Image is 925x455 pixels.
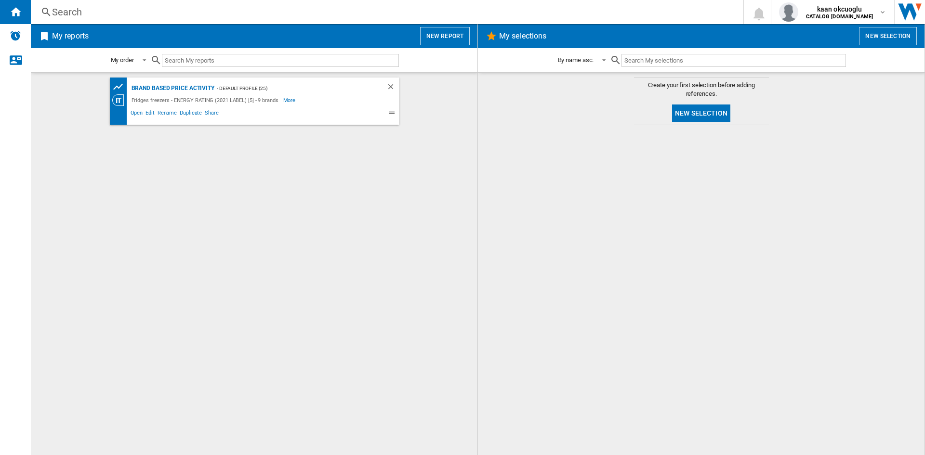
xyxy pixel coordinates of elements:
div: My order [111,56,134,64]
img: alerts-logo.svg [10,30,21,41]
img: profile.jpg [779,2,798,22]
span: Open [129,108,145,120]
h2: My reports [50,27,91,45]
span: Rename [156,108,178,120]
div: Category View [112,94,129,106]
div: Fridges freezers - ENERGY RATING (2021 LABEL) [5] - 9 brands [129,94,283,106]
h2: My selections [497,27,548,45]
div: Search [52,5,718,19]
span: Create your first selection before adding references. [634,81,769,98]
div: By name asc. [558,56,594,64]
button: New selection [859,27,917,45]
button: New report [420,27,470,45]
span: Share [203,108,220,120]
input: Search My selections [621,54,846,67]
button: New selection [672,104,730,122]
span: Duplicate [178,108,203,120]
input: Search My reports [162,54,399,67]
div: - Default profile (25) [214,82,367,94]
div: Delete [386,82,399,94]
span: kaan okcuoglu [806,4,873,14]
div: Prices and No. offers by brand graph [112,81,129,93]
span: More [283,94,297,106]
span: Edit [144,108,156,120]
div: Brand Based Price Activity [129,82,214,94]
b: CATALOG [DOMAIN_NAME] [806,13,873,20]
